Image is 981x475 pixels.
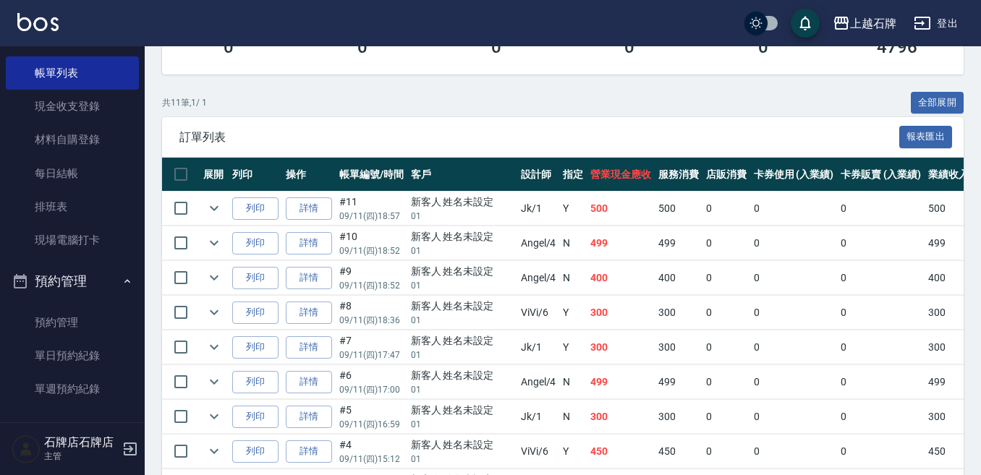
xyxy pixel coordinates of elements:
[925,261,972,295] td: 400
[837,400,925,434] td: 0
[587,261,655,295] td: 400
[286,267,332,289] a: 詳情
[559,365,587,399] td: N
[232,440,279,463] button: 列印
[559,192,587,226] td: Y
[203,197,225,219] button: expand row
[559,261,587,295] td: N
[517,330,560,364] td: Jk /1
[517,226,560,260] td: Angel /4
[587,400,655,434] td: 300
[6,190,139,223] a: 排班表
[339,348,404,361] p: 09/11 (四) 17:47
[559,330,587,364] td: Y
[899,129,953,143] a: 報表匯出
[911,92,964,114] button: 全部展開
[517,435,560,468] td: ViVi /6
[587,192,655,226] td: 500
[6,372,139,406] a: 單週預約紀錄
[286,371,332,393] a: 詳情
[6,262,139,300] button: 預約管理
[702,192,750,226] td: 0
[559,158,587,192] th: 指定
[877,37,917,57] h3: 4796
[517,261,560,295] td: Angel /4
[587,435,655,468] td: 450
[336,261,407,295] td: #9
[655,365,702,399] td: 499
[587,226,655,260] td: 499
[517,296,560,330] td: ViVi /6
[702,261,750,295] td: 0
[702,158,750,192] th: 店販消費
[286,336,332,359] a: 詳情
[411,437,514,453] div: 新客人 姓名未設定
[232,232,279,254] button: 列印
[411,453,514,466] p: 01
[232,197,279,220] button: 列印
[6,90,139,123] a: 現金收支登錄
[925,192,972,226] td: 500
[750,192,838,226] td: 0
[837,296,925,330] td: 0
[411,403,514,418] div: 新客人 姓名未設定
[587,158,655,192] th: 營業現金應收
[411,279,514,292] p: 01
[702,330,750,364] td: 0
[44,435,118,450] h5: 石牌店石牌店
[179,130,899,145] span: 訂單列表
[407,158,517,192] th: 客戶
[336,158,407,192] th: 帳單編號/時間
[655,435,702,468] td: 450
[6,123,139,156] a: 材料自購登錄
[286,301,332,324] a: 詳情
[750,365,838,399] td: 0
[232,406,279,428] button: 列印
[655,330,702,364] td: 300
[411,194,514,210] div: 新客人 姓名未設定
[758,37,768,57] h3: 0
[517,400,560,434] td: Jk /1
[411,244,514,257] p: 01
[655,400,702,434] td: 300
[559,226,587,260] td: N
[339,383,404,396] p: 09/11 (四) 17:00
[827,9,902,38] button: 上越石牌
[411,299,514,314] div: 新客人 姓名未設定
[6,339,139,372] a: 單日預約紀錄
[411,229,514,244] div: 新客人 姓名未設定
[229,158,282,192] th: 列印
[203,267,225,288] button: expand row
[411,348,514,361] p: 01
[702,365,750,399] td: 0
[655,226,702,260] td: 499
[655,158,702,192] th: 服務消費
[286,440,332,463] a: 詳情
[850,14,896,33] div: 上越石牌
[411,333,514,348] div: 新客人 姓名未設定
[44,450,118,463] p: 主管
[837,365,925,399] td: 0
[6,157,139,190] a: 每日結帳
[162,96,207,109] p: 共 11 筆, 1 / 1
[224,37,234,57] h3: 0
[702,296,750,330] td: 0
[232,301,279,324] button: 列印
[203,440,225,462] button: expand row
[559,400,587,434] td: N
[6,412,139,450] button: 報表及分析
[517,365,560,399] td: Angel /4
[837,330,925,364] td: 0
[336,296,407,330] td: #8
[286,232,332,254] a: 詳情
[908,10,964,37] button: 登出
[791,9,820,38] button: save
[12,435,41,463] img: Person
[655,192,702,226] td: 500
[411,314,514,327] p: 01
[203,406,225,427] button: expand row
[6,223,139,257] a: 現場電腦打卡
[655,296,702,330] td: 300
[336,192,407,226] td: #11
[232,371,279,393] button: 列印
